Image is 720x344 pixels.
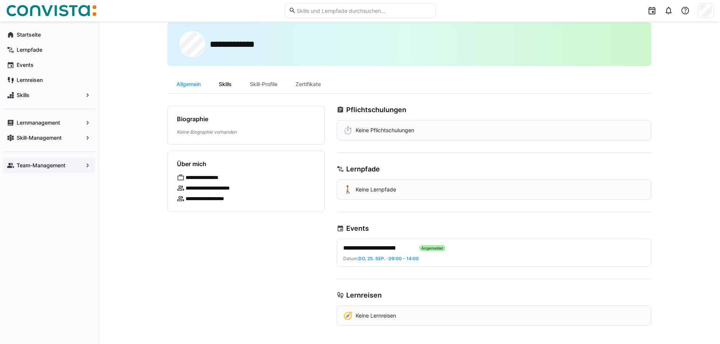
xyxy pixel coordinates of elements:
[177,129,315,135] p: Keine Biographie vorhanden
[421,246,443,250] span: Angemeldet
[343,256,639,262] div: Datum:
[358,256,419,261] span: Do, 25. Sep. · 09:00 - 14:00
[356,186,396,193] p: Keine Lernpfade
[356,126,414,134] p: Keine Pflichtschulungen
[343,186,353,193] div: 🚶
[177,115,208,123] h4: Biographie
[286,75,330,93] div: Zertifikate
[346,224,369,233] h3: Events
[346,165,380,173] h3: Lernpfade
[356,312,396,319] p: Keine Lernreisen
[296,7,431,14] input: Skills und Lernpfade durchsuchen…
[167,75,210,93] div: Allgemein
[241,75,286,93] div: Skill-Profile
[346,106,406,114] h3: Pflichtschulungen
[210,75,241,93] div: Skills
[343,312,353,319] div: 🧭
[346,291,382,299] h3: Lernreisen
[177,160,206,168] h4: Über mich
[343,126,353,134] div: ⏱️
